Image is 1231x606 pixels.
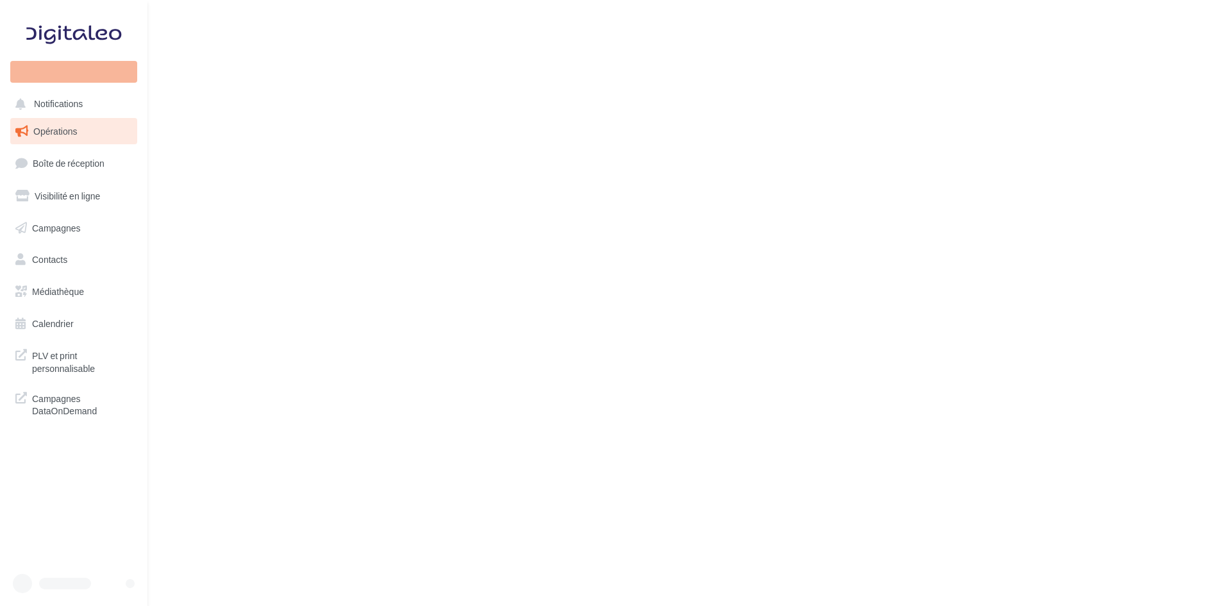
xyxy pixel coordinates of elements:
[8,385,140,423] a: Campagnes DataOnDemand
[32,347,132,375] span: PLV et print personnalisable
[8,278,140,305] a: Médiathèque
[8,310,140,337] a: Calendrier
[32,222,81,233] span: Campagnes
[32,254,67,265] span: Contacts
[8,342,140,380] a: PLV et print personnalisable
[10,61,137,83] div: Nouvelle campagne
[33,126,77,137] span: Opérations
[8,183,140,210] a: Visibilité en ligne
[33,158,105,169] span: Boîte de réception
[8,149,140,177] a: Boîte de réception
[35,190,100,201] span: Visibilité en ligne
[8,215,140,242] a: Campagnes
[8,246,140,273] a: Contacts
[32,318,74,329] span: Calendrier
[32,390,132,417] span: Campagnes DataOnDemand
[34,99,83,110] span: Notifications
[32,286,84,297] span: Médiathèque
[8,118,140,145] a: Opérations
